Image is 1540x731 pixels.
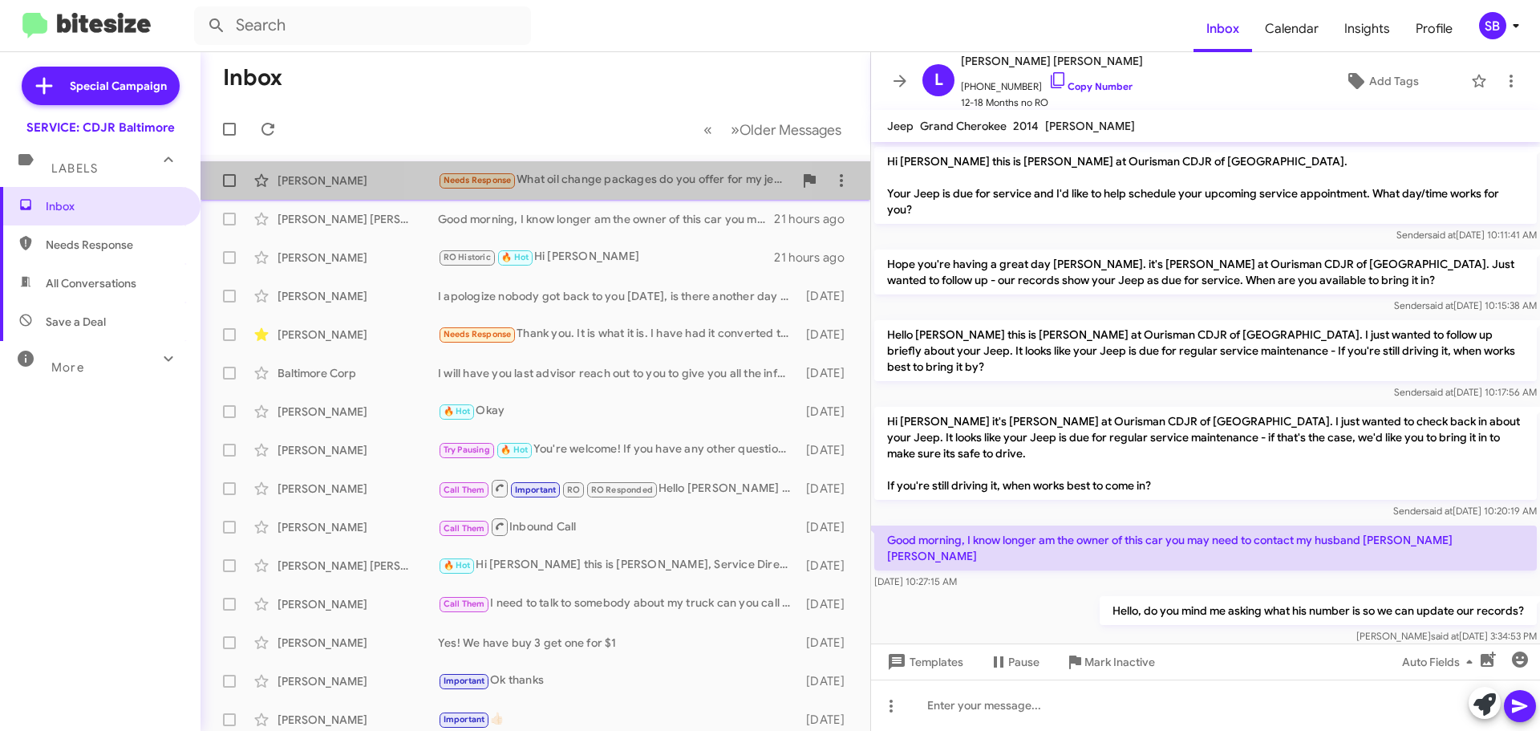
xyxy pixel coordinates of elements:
[961,71,1143,95] span: [PHONE_NUMBER]
[278,288,438,304] div: [PERSON_NAME]
[22,67,180,105] a: Special Campaign
[444,485,485,495] span: Call Them
[278,365,438,381] div: Baltimore Corp
[438,402,798,420] div: Okay
[695,113,851,146] nav: Page navigation example
[721,113,851,146] button: Next
[884,648,963,676] span: Templates
[798,596,857,612] div: [DATE]
[278,173,438,189] div: [PERSON_NAME]
[920,119,1007,133] span: Grand Cherokee
[278,327,438,343] div: [PERSON_NAME]
[1084,648,1155,676] span: Mark Inactive
[223,65,282,91] h1: Inbox
[438,517,798,537] div: Inbound Call
[1431,630,1459,642] span: said at
[515,485,557,495] span: Important
[774,250,857,266] div: 21 hours ago
[1356,630,1537,642] span: [PERSON_NAME] [DATE] 3:34:53 PM
[51,161,98,176] span: Labels
[278,481,438,497] div: [PERSON_NAME]
[1425,386,1453,398] span: said at
[1393,505,1537,517] span: Sender [DATE] 10:20:19 AM
[874,575,957,587] span: [DATE] 10:27:15 AM
[731,120,740,140] span: »
[278,712,438,728] div: [PERSON_NAME]
[1465,12,1522,39] button: SB
[567,485,580,495] span: RO
[1394,386,1537,398] span: Sender [DATE] 10:17:56 AM
[444,523,485,534] span: Call Them
[874,147,1537,224] p: Hi [PERSON_NAME] this is [PERSON_NAME] at Ourisman CDJR of [GEOGRAPHIC_DATA]. Your Jeep is due fo...
[444,445,490,455] span: Try Pausing
[1052,648,1168,676] button: Mark Inactive
[46,198,182,214] span: Inbox
[438,478,798,498] div: Hello [PERSON_NAME] , I will have a advisor call you asap
[798,481,857,497] div: [DATE]
[278,673,438,689] div: [PERSON_NAME]
[444,560,471,571] span: 🔥 Hot
[1252,6,1331,52] a: Calendar
[1048,80,1133,92] a: Copy Number
[798,365,857,381] div: [DATE]
[438,672,798,690] div: Ok thanks
[871,648,976,676] button: Templates
[798,519,857,535] div: [DATE]
[278,211,438,227] div: [PERSON_NAME] [PERSON_NAME]
[70,78,167,94] span: Special Campaign
[874,250,1537,294] p: Hope you're having a great day [PERSON_NAME]. it's [PERSON_NAME] at Ourisman CDJR of [GEOGRAPHIC_...
[1428,229,1456,241] span: said at
[874,407,1537,500] p: Hi [PERSON_NAME] it's [PERSON_NAME] at Ourisman CDJR of [GEOGRAPHIC_DATA]. I just wanted to check...
[1479,12,1506,39] div: SB
[194,6,531,45] input: Search
[1299,67,1463,95] button: Add Tags
[798,635,857,651] div: [DATE]
[1331,6,1403,52] a: Insights
[438,171,793,189] div: What oil change packages do you offer for my jeep
[46,275,136,291] span: All Conversations
[874,320,1537,381] p: Hello [PERSON_NAME] this is [PERSON_NAME] at Ourisman CDJR of [GEOGRAPHIC_DATA]. I just wanted to...
[798,558,857,574] div: [DATE]
[438,441,798,459] div: You're welcome! If you have any other questions or need further assistance, feel free to ask. Hav...
[500,445,528,455] span: 🔥 Hot
[51,360,84,375] span: More
[438,556,798,575] div: Hi [PERSON_NAME] this is [PERSON_NAME], Service Director at Ourisman CDJR of [GEOGRAPHIC_DATA]. J...
[740,121,841,139] span: Older Messages
[438,595,798,613] div: I need to talk to somebody about my truck can you call me back
[444,252,491,262] span: RO Historic
[774,211,857,227] div: 21 hours ago
[694,113,722,146] button: Previous
[444,676,485,686] span: Important
[874,526,1537,571] p: Good morning, I know longer am the owner of this car you may need to contact my husband [PERSON_N...
[278,250,438,266] div: [PERSON_NAME]
[1045,119,1135,133] span: [PERSON_NAME]
[501,252,529,262] span: 🔥 Hot
[438,288,798,304] div: I apologize nobody got back to you [DATE], is there another day that would work for you?
[278,596,438,612] div: [PERSON_NAME]
[1403,6,1465,52] span: Profile
[444,599,485,609] span: Call Them
[591,485,653,495] span: RO Responded
[438,635,798,651] div: Yes! We have buy 3 get one for $1
[961,51,1143,71] span: [PERSON_NAME] [PERSON_NAME]
[1193,6,1252,52] a: Inbox
[1389,648,1492,676] button: Auto Fields
[438,710,798,729] div: 👍🏻
[278,519,438,535] div: [PERSON_NAME]
[444,329,512,339] span: Needs Response
[798,673,857,689] div: [DATE]
[444,175,512,185] span: Needs Response
[438,248,774,266] div: Hi [PERSON_NAME]
[798,404,857,420] div: [DATE]
[278,558,438,574] div: [PERSON_NAME] [PERSON_NAME]
[1424,505,1453,517] span: said at
[1008,648,1039,676] span: Pause
[1396,229,1537,241] span: Sender [DATE] 10:11:41 AM
[1100,596,1537,625] p: Hello, do you mind me asking what his number is so we can update our records?
[1013,119,1039,133] span: 2014
[1394,299,1537,311] span: Sender [DATE] 10:15:38 AM
[438,325,798,343] div: Thank you. It is what it is. I have had it converted to a [PERSON_NAME] MOBILITY PLUS handicapped...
